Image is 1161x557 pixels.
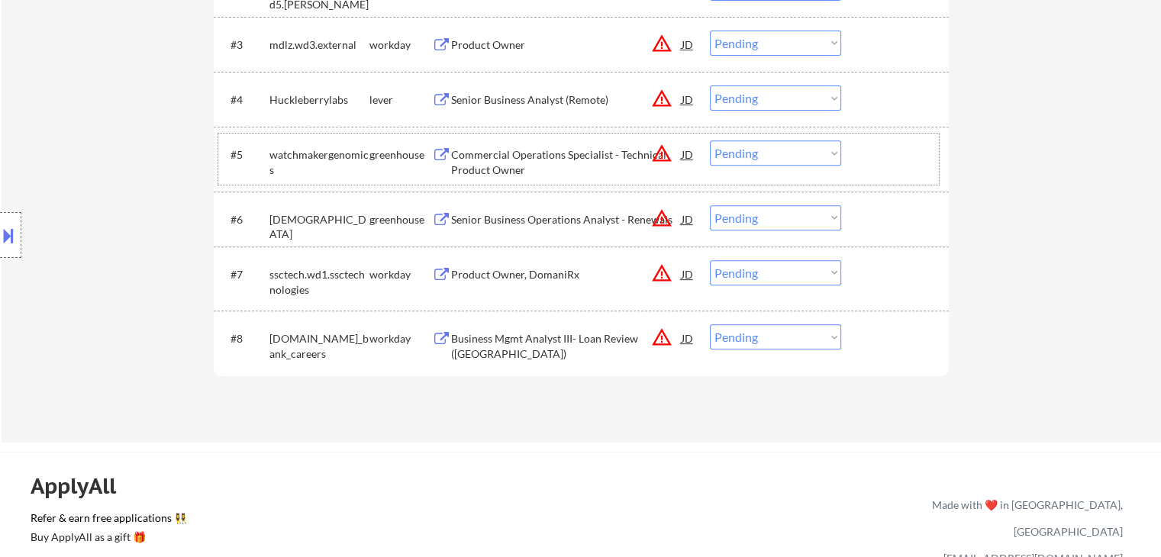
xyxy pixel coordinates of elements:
[651,143,672,164] button: warning_amber
[451,147,682,177] div: Commercial Operations Specialist - Technical Product Owner
[269,331,369,361] div: [DOMAIN_NAME]_bank_careers
[31,513,613,529] a: Refer & earn free applications 👯‍♀️
[651,262,672,284] button: warning_amber
[269,147,369,177] div: watchmakergenomics
[369,147,432,163] div: greenhouse
[231,92,257,108] div: #4
[651,88,672,109] button: warning_amber
[651,33,672,54] button: warning_amber
[31,529,183,548] a: Buy ApplyAll as a gift 🎁
[451,331,682,361] div: Business Mgmt Analyst III- Loan Review ([GEOGRAPHIC_DATA])
[680,31,695,58] div: JD
[451,212,682,227] div: Senior Business Operations Analyst - Renewals
[680,205,695,233] div: JD
[651,327,672,348] button: warning_amber
[269,267,369,297] div: ssctech.wd1.ssctechnologies
[31,473,134,499] div: ApplyAll
[451,267,682,282] div: Product Owner, DomaniRx
[269,37,369,53] div: mdlz.wd3.external
[680,140,695,168] div: JD
[369,92,432,108] div: lever
[651,208,672,229] button: warning_amber
[369,331,432,346] div: workday
[680,85,695,113] div: JD
[680,324,695,352] div: JD
[369,37,432,53] div: workday
[269,212,369,242] div: [DEMOGRAPHIC_DATA]
[680,260,695,288] div: JD
[31,532,183,543] div: Buy ApplyAll as a gift 🎁
[369,267,432,282] div: workday
[269,92,369,108] div: Huckleberrylabs
[231,37,257,53] div: #3
[451,92,682,108] div: Senior Business Analyst (Remote)
[926,491,1123,545] div: Made with ❤️ in [GEOGRAPHIC_DATA], [GEOGRAPHIC_DATA]
[451,37,682,53] div: Product Owner
[369,212,432,227] div: greenhouse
